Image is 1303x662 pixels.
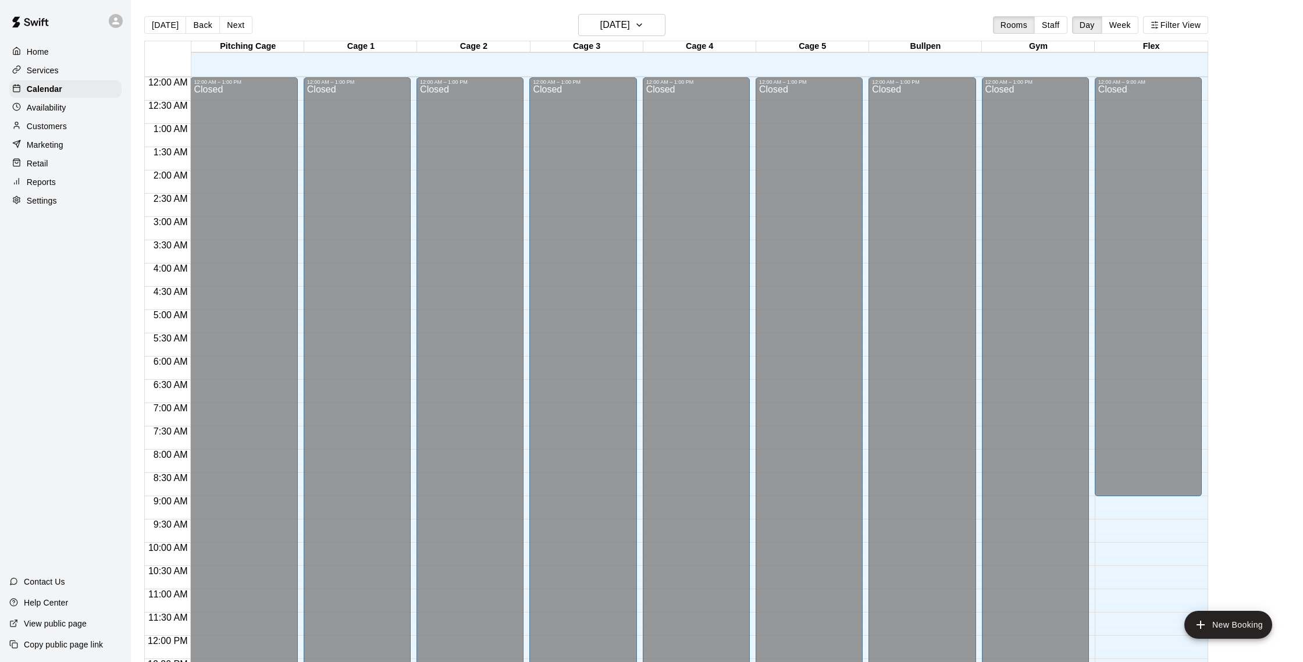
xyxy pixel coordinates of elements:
p: Help Center [24,597,68,608]
a: Home [9,43,122,60]
p: Calendar [27,83,62,95]
button: [DATE] [144,16,186,34]
span: 4:00 AM [151,264,191,273]
span: 2:30 AM [151,194,191,204]
span: 6:30 AM [151,380,191,390]
p: Settings [27,195,57,207]
span: 12:30 AM [145,101,191,111]
span: 1:30 AM [151,147,191,157]
a: Marketing [9,136,122,154]
div: 12:00 AM – 1:00 PM [194,79,294,85]
p: Services [27,65,59,76]
span: 12:00 AM [145,77,191,87]
a: Settings [9,192,122,209]
span: 5:00 AM [151,310,191,320]
span: 8:00 AM [151,450,191,460]
div: Gym [982,41,1095,52]
a: Reports [9,173,122,191]
a: Retail [9,155,122,172]
p: Customers [27,120,67,132]
span: 3:30 AM [151,240,191,250]
p: Marketing [27,139,63,151]
span: 10:30 AM [145,566,191,576]
span: 7:30 AM [151,426,191,436]
span: 12:00 PM [145,636,190,646]
span: 9:00 AM [151,496,191,506]
h6: [DATE] [600,17,630,33]
a: Customers [9,118,122,135]
a: Services [9,62,122,79]
span: 1:00 AM [151,124,191,134]
button: Week [1102,16,1138,34]
div: Closed [1098,85,1198,500]
div: Cage 1 [304,41,417,52]
p: Home [27,46,49,58]
p: View public page [24,618,87,629]
p: Retail [27,158,48,169]
p: Contact Us [24,576,65,588]
div: Cage 5 [756,41,869,52]
div: Flex [1095,41,1208,52]
div: Cage 3 [531,41,643,52]
button: Back [186,16,220,34]
div: 12:00 AM – 1:00 PM [307,79,407,85]
div: 12:00 AM – 1:00 PM [420,79,520,85]
div: 12:00 AM – 1:00 PM [759,79,859,85]
div: 12:00 AM – 1:00 PM [646,79,746,85]
button: Staff [1034,16,1067,34]
button: Filter View [1143,16,1208,34]
span: 11:30 AM [145,613,191,622]
a: Calendar [9,80,122,98]
span: 7:00 AM [151,403,191,413]
p: Availability [27,102,66,113]
p: Reports [27,176,56,188]
a: Availability [9,99,122,116]
span: 8:30 AM [151,473,191,483]
div: Bullpen [869,41,982,52]
div: 12:00 AM – 1:00 PM [533,79,633,85]
button: Next [219,16,252,34]
button: [DATE] [578,14,665,36]
button: Rooms [993,16,1035,34]
span: 2:00 AM [151,170,191,180]
p: Copy public page link [24,639,103,650]
div: Cage 4 [643,41,756,52]
div: Pitching Cage [191,41,304,52]
button: Day [1072,16,1102,34]
span: 5:30 AM [151,333,191,343]
div: 12:00 AM – 1:00 PM [985,79,1085,85]
span: 9:30 AM [151,519,191,529]
span: 4:30 AM [151,287,191,297]
div: 12:00 AM – 9:00 AM: Closed [1095,77,1202,496]
div: 12:00 AM – 1:00 PM [872,79,972,85]
div: Cage 2 [417,41,530,52]
span: 3:00 AM [151,217,191,227]
span: 11:00 AM [145,589,191,599]
div: 12:00 AM – 9:00 AM [1098,79,1198,85]
span: 10:00 AM [145,543,191,553]
span: 6:00 AM [151,357,191,366]
button: add [1184,611,1272,639]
